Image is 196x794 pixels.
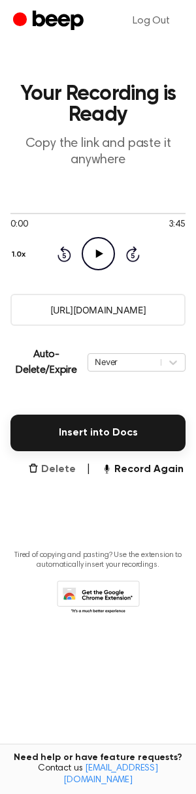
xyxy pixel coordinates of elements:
[63,764,158,785] a: [EMAIL_ADDRESS][DOMAIN_NAME]
[101,462,184,477] button: Record Again
[86,462,91,477] span: |
[10,84,186,125] h1: Your Recording is Ready
[120,5,183,37] a: Log Out
[10,347,82,378] p: Auto-Delete/Expire
[169,218,186,232] span: 3:45
[95,356,154,368] div: Never
[10,136,186,168] p: Copy the link and paste it anywhere
[28,462,76,477] button: Delete
[10,415,186,451] button: Insert into Docs
[8,763,188,786] span: Contact us
[10,244,31,266] button: 1.0x
[10,550,186,570] p: Tired of copying and pasting? Use the extension to automatically insert your recordings.
[10,218,27,232] span: 0:00
[13,8,87,34] a: Beep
